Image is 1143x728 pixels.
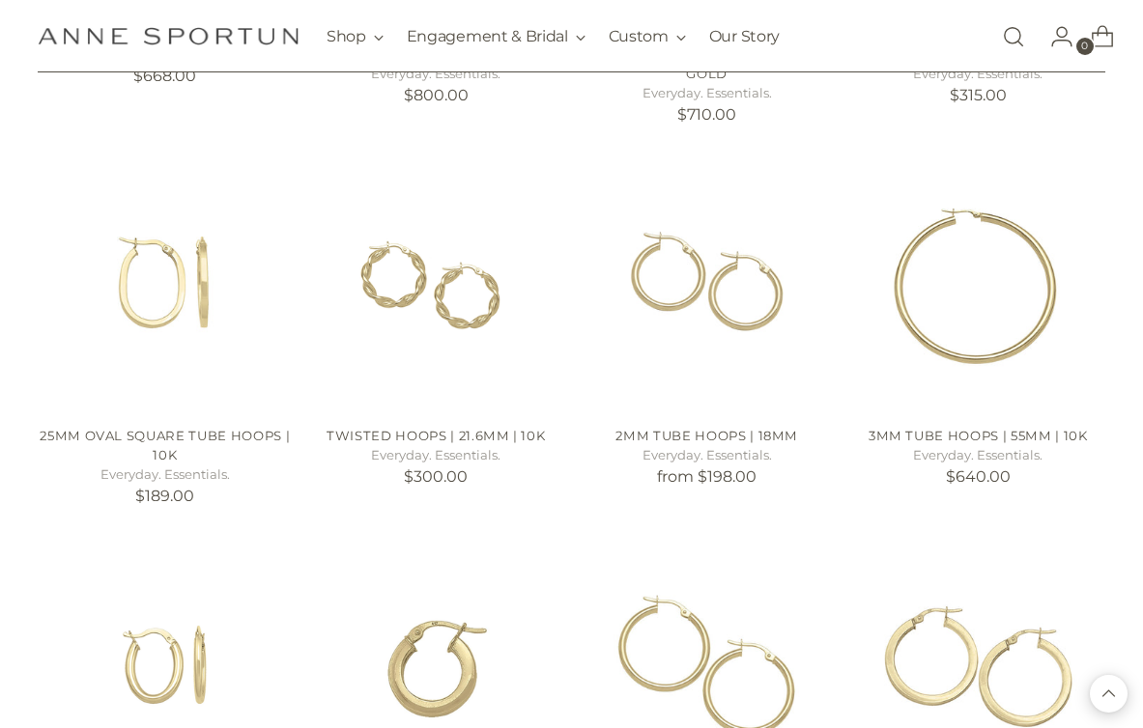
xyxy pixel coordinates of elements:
button: Back to top [1090,675,1128,713]
button: Engagement & Bridal [407,15,586,58]
h5: Everyday. Essentials. [309,446,563,465]
span: 0 [1076,38,1094,55]
h5: Everyday. Essentials. [38,465,292,485]
span: $315.00 [950,86,1007,104]
h5: Everyday. Essentials. [850,65,1104,84]
a: Twisted Hoops | 21.6mm | 10k [327,428,545,443]
span: $300.00 [404,467,468,486]
span: $189.00 [135,487,194,505]
a: Twisted Hoops | 21.6mm | 10k [309,157,563,411]
a: Open search modal [994,17,1033,56]
a: 2mm Tube Hoops | 18mm [580,157,834,411]
a: 25mm Oval Square Tube Hoops | 10k [40,428,290,462]
span: $668.00 [133,67,196,85]
a: Go to the account page [1035,17,1073,56]
h5: Everyday. Essentials. [580,446,834,465]
span: $800.00 [404,86,469,104]
span: $640.00 [946,467,1011,486]
h5: Everyday. Essentials. [850,446,1104,465]
h5: Everyday. Essentials. [580,84,834,103]
button: Shop [327,15,384,58]
h5: Everyday. Essentials. [309,65,563,84]
a: 25mm Oval Square Tube Hoops | 10k [38,157,292,411]
a: 3mm Tube Hoops | 55mm | 10k [850,157,1104,411]
a: Open cart modal [1075,17,1114,56]
span: $710.00 [677,105,736,124]
a: Our Story [709,15,780,58]
p: from $198.00 [580,465,834,489]
button: Custom [609,15,686,58]
a: Anne Sportun Fine Jewellery [38,27,299,45]
a: 3mm Tube Hoops | 55mm | 10k [869,428,1088,443]
a: 2mm Tube Hoops | 18mm [615,428,798,443]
